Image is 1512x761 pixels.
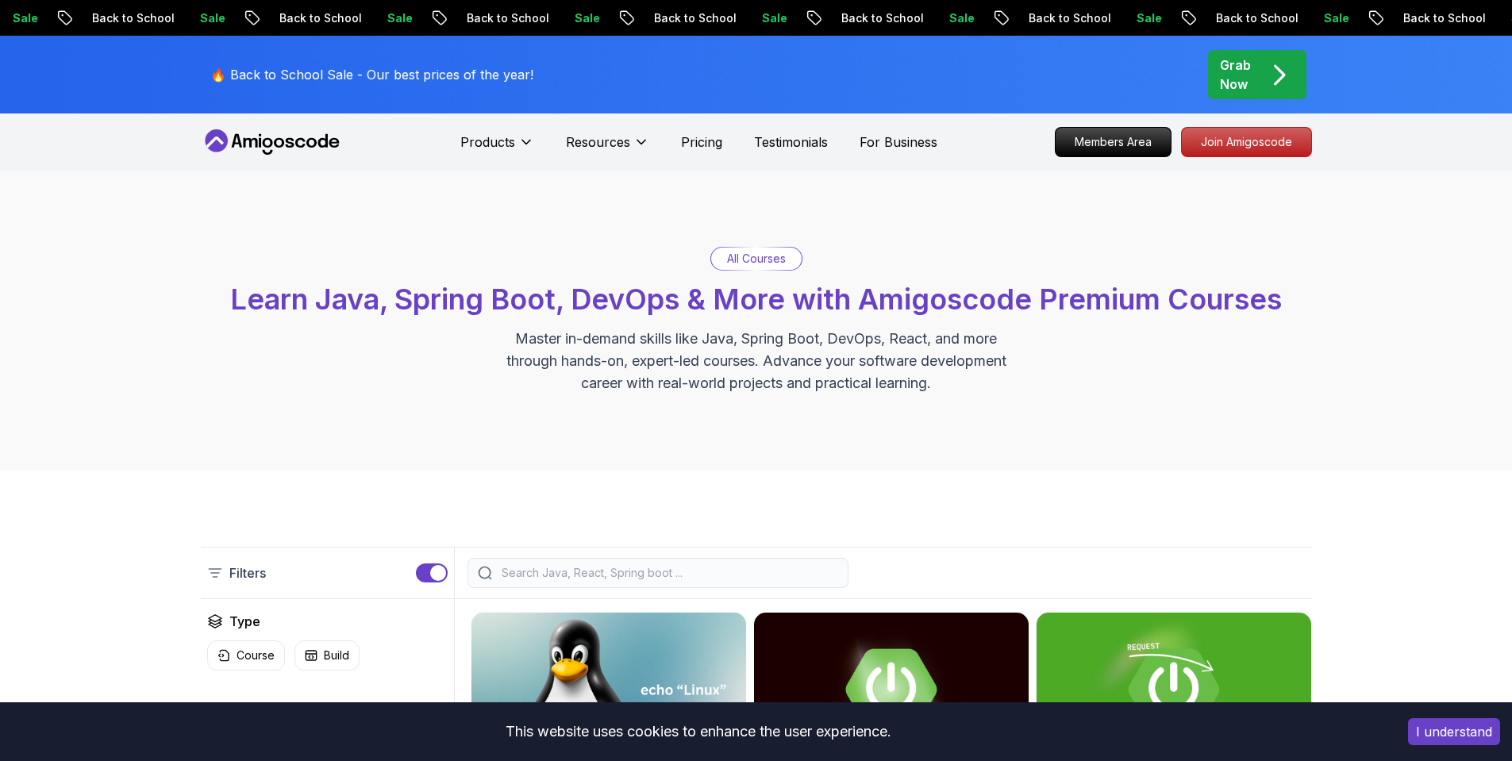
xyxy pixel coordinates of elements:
[294,640,360,671] button: Build
[1311,10,1362,26] p: Sale
[641,10,749,26] p: Back to School
[79,10,187,26] p: Back to School
[454,10,562,26] p: Back to School
[829,10,937,26] p: Back to School
[187,10,238,26] p: Sale
[937,10,987,26] p: Sale
[230,282,1282,317] span: Learn Java, Spring Boot, DevOps & More with Amigoscode Premium Courses
[1056,128,1171,156] p: Members Area
[375,10,425,26] p: Sale
[460,133,534,164] button: Products
[267,10,375,26] p: Back to School
[498,565,838,581] input: Search Java, React, Spring boot ...
[1182,128,1311,156] p: Join Amigoscode
[749,10,800,26] p: Sale
[1181,127,1312,157] a: Join Amigoscode
[860,133,937,152] a: For Business
[229,612,260,631] h2: Type
[207,640,285,671] button: Course
[1391,10,1499,26] p: Back to School
[1016,10,1124,26] p: Back to School
[562,10,613,26] p: Sale
[1124,10,1175,26] p: Sale
[566,133,630,152] p: Resources
[237,648,275,663] p: Course
[727,251,786,267] p: All Courses
[490,328,1023,394] p: Master in-demand skills like Java, Spring Boot, DevOps, React, and more through hands-on, expert-...
[1408,718,1500,745] button: Accept cookies
[1203,10,1311,26] p: Back to School
[229,563,266,582] p: Filters
[681,133,722,152] a: Pricing
[210,65,533,84] p: 🔥 Back to School Sale - Our best prices of the year!
[324,648,349,663] p: Build
[754,133,828,152] a: Testimonials
[460,133,515,152] p: Products
[566,133,649,164] button: Resources
[1220,56,1251,94] p: Grab Now
[12,714,1384,749] div: This website uses cookies to enhance the user experience.
[1055,127,1172,157] a: Members Area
